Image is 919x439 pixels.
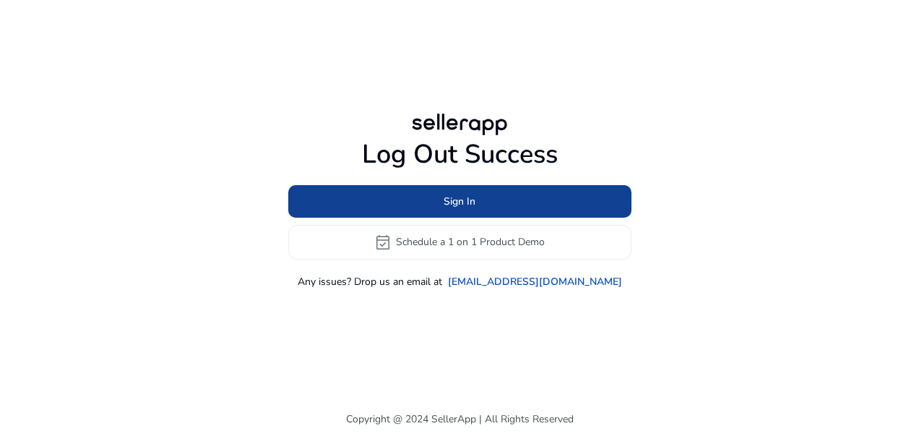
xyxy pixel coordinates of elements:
span: event_available [374,234,392,251]
button: Sign In [288,185,631,218]
a: [EMAIL_ADDRESS][DOMAIN_NAME] [448,274,622,289]
p: Any issues? Drop us an email at [298,274,442,289]
span: Sign In [444,194,475,209]
h1: Log Out Success [288,139,631,170]
button: event_availableSchedule a 1 on 1 Product Demo [288,225,631,260]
